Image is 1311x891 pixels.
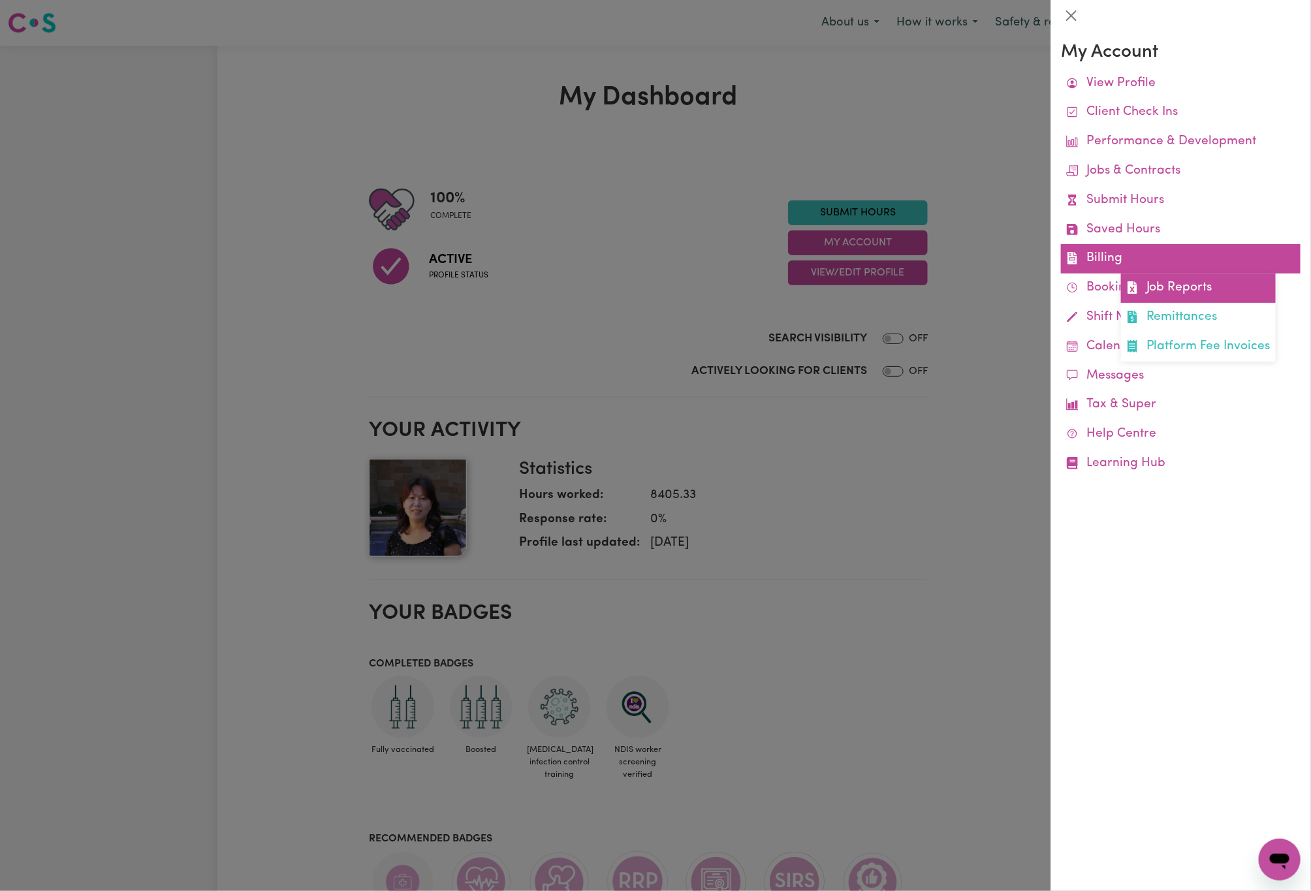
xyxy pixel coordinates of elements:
a: Messages [1061,362,1301,391]
a: Performance & Development [1061,127,1301,157]
a: Jobs & Contracts [1061,157,1301,186]
a: Bookings [1061,274,1301,303]
a: Help Centre [1061,420,1301,449]
a: Submit Hours [1061,186,1301,215]
button: Close [1061,5,1082,26]
a: Learning Hub [1061,449,1301,478]
a: Saved Hours [1061,215,1301,245]
h3: My Account [1061,42,1301,64]
a: Platform Fee Invoices [1121,332,1276,362]
a: Calendar [1061,332,1301,362]
iframe: Button to launch messaging window [1259,839,1301,881]
a: Tax & Super [1061,390,1301,420]
a: Client Check Ins [1061,98,1301,127]
a: BillingJob ReportsRemittancesPlatform Fee Invoices [1061,244,1301,274]
a: Remittances [1121,303,1276,332]
a: Shift Notes [1061,303,1301,332]
a: View Profile [1061,69,1301,99]
a: Job Reports [1121,274,1276,303]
